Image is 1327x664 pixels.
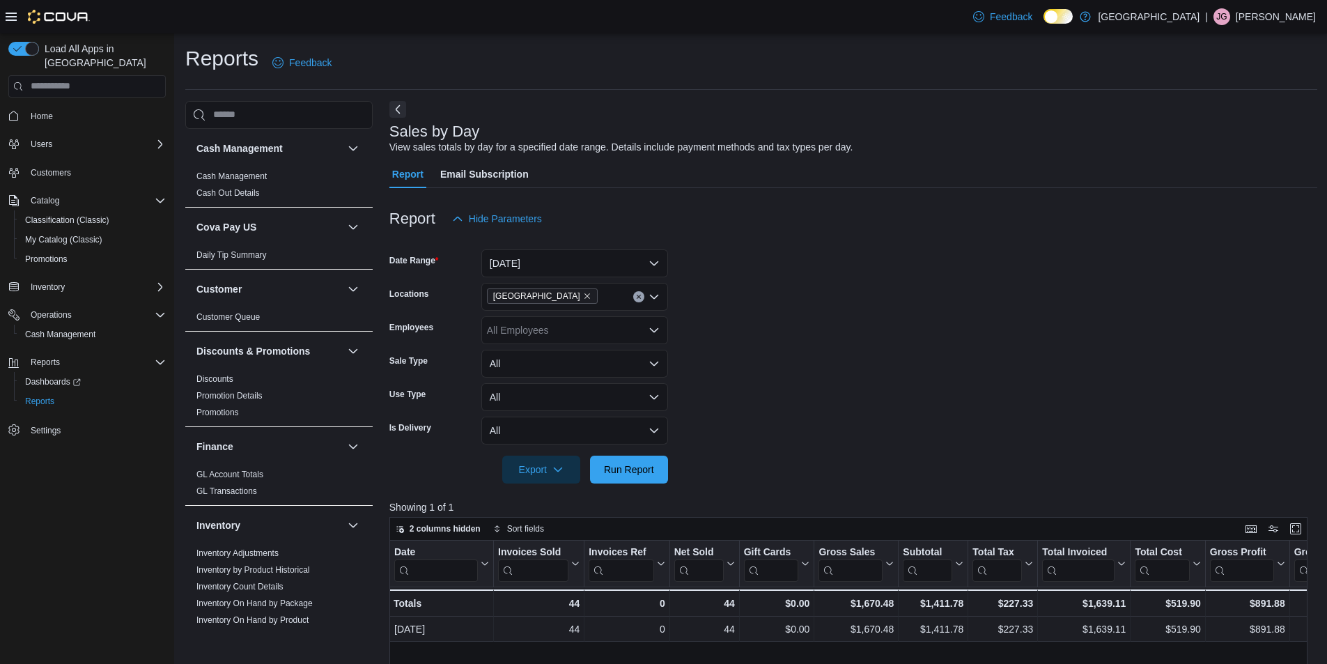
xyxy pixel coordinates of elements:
nav: Complex example [8,100,166,477]
span: Inventory On Hand by Package [196,598,313,609]
span: Dashboards [25,376,81,387]
div: Total Invoiced [1042,546,1115,559]
span: Settings [25,421,166,438]
div: Cash Management [185,168,373,207]
div: Gross Profit [1210,546,1274,581]
span: Users [31,139,52,150]
span: Catalog [25,192,166,209]
div: Gross Sales [818,546,883,559]
button: Discounts & Promotions [345,343,362,360]
button: Open list of options [649,291,660,302]
a: Inventory by Product Historical [196,565,310,575]
button: Customer [345,281,362,298]
button: Finance [345,438,362,455]
a: Dashboards [14,372,171,392]
button: Subtotal [903,546,963,581]
span: Classification (Classic) [25,215,109,226]
div: $0.00 [743,595,809,612]
button: All [481,350,668,378]
div: Totals [394,595,489,612]
div: Jesus Gonzalez [1213,8,1230,25]
button: Cash Management [345,140,362,157]
button: Cova Pay US [196,220,342,234]
div: $1,670.48 [818,621,894,638]
span: Cash Management [25,329,95,340]
button: Operations [3,305,171,325]
div: Invoices Sold [498,546,568,581]
button: Reports [25,354,65,371]
div: Total Invoiced [1042,546,1115,581]
span: Reports [25,354,166,371]
button: Cova Pay US [345,219,362,236]
div: Discounts & Promotions [185,371,373,426]
button: Clear input [633,291,644,302]
button: Reports [3,353,171,372]
span: Sort fields [507,523,544,534]
button: Discounts & Promotions [196,344,342,358]
p: [GEOGRAPHIC_DATA] [1098,8,1200,25]
span: JG [1216,8,1227,25]
p: Showing 1 of 1 [389,500,1317,514]
span: Dashboards [20,373,166,390]
button: Operations [25,307,77,323]
div: $1,411.78 [903,621,963,638]
a: Settings [25,422,66,439]
span: Inventory by Product Historical [196,564,310,576]
a: Reports [20,393,60,410]
span: Inventory [25,279,166,295]
span: Users [25,136,166,153]
button: Gross Sales [818,546,894,581]
button: Total Invoiced [1042,546,1126,581]
h3: Finance [196,440,233,454]
span: Reports [25,396,54,407]
p: [PERSON_NAME] [1236,8,1316,25]
button: Customer [196,282,342,296]
span: Promotions [20,251,166,268]
span: My Catalog (Classic) [20,231,166,248]
div: Invoices Sold [498,546,568,559]
span: Cash Management [196,171,267,182]
div: 44 [498,621,580,638]
button: Cash Management [14,325,171,344]
span: Daily Tip Summary [196,249,267,261]
div: Finance [185,466,373,505]
span: Inventory Count Details [196,581,284,592]
span: Cash Management [20,326,166,343]
span: Email Subscription [440,160,529,188]
span: Home [25,107,166,125]
button: Catalog [25,192,65,209]
div: 44 [674,595,734,612]
span: Round House Reserve [487,288,598,304]
h3: Discounts & Promotions [196,344,310,358]
label: Sale Type [389,355,428,366]
span: Reports [31,357,60,368]
button: Next [389,101,406,118]
div: Total Tax [972,546,1022,581]
button: All [481,383,668,411]
button: Cash Management [196,141,342,155]
div: $519.90 [1135,621,1200,638]
div: Gift Cards [743,546,798,559]
a: Cash Out Details [196,188,260,198]
span: Reports [20,393,166,410]
a: Feedback [267,49,337,77]
div: Subtotal [903,546,952,581]
div: 44 [498,595,580,612]
button: Finance [196,440,342,454]
a: GL Transactions [196,486,257,496]
div: Total Cost [1135,546,1189,559]
button: Classification (Classic) [14,210,171,230]
h3: Sales by Day [389,123,480,140]
span: Feedback [990,10,1032,24]
button: Open list of options [649,325,660,336]
div: 44 [674,621,735,638]
div: $519.90 [1135,595,1200,612]
span: Inventory [31,281,65,293]
label: Use Type [389,389,426,400]
button: Sort fields [488,520,550,537]
span: [GEOGRAPHIC_DATA] [493,289,580,303]
button: Promotions [14,249,171,269]
a: Promotions [20,251,73,268]
a: Promotion Details [196,391,263,401]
